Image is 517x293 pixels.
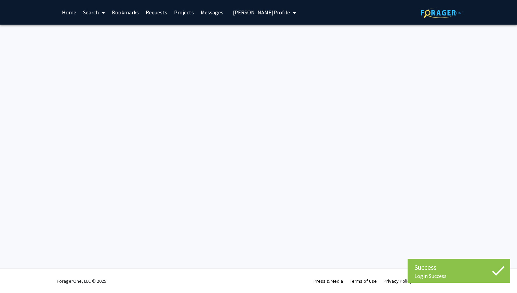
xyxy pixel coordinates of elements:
[384,278,412,284] a: Privacy Policy
[314,278,343,284] a: Press & Media
[57,269,106,293] div: ForagerOne, LLC © 2025
[108,0,142,24] a: Bookmarks
[421,8,464,18] img: ForagerOne Logo
[171,0,197,24] a: Projects
[80,0,108,24] a: Search
[197,0,227,24] a: Messages
[350,278,377,284] a: Terms of Use
[414,272,503,279] div: Login Success
[142,0,171,24] a: Requests
[414,262,503,272] div: Success
[58,0,80,24] a: Home
[233,9,290,16] span: [PERSON_NAME] Profile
